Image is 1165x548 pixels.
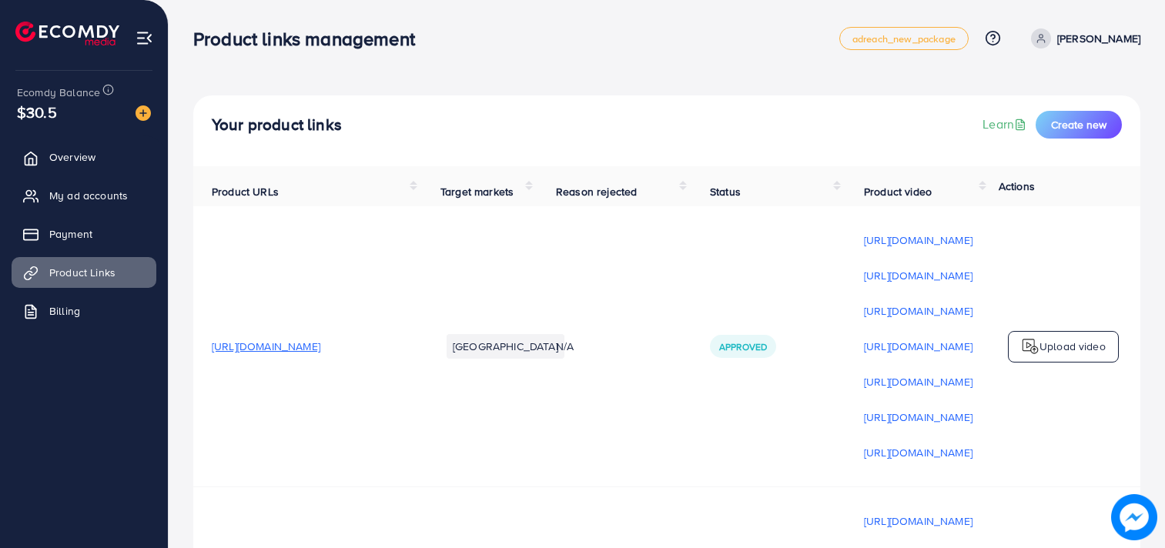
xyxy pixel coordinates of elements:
[864,512,973,530] p: [URL][DOMAIN_NAME]
[1039,337,1106,356] p: Upload video
[12,296,156,326] a: Billing
[839,27,969,50] a: adreach_new_package
[1111,494,1157,540] img: image
[447,334,564,359] li: [GEOGRAPHIC_DATA]
[212,184,279,199] span: Product URLs
[556,339,574,354] span: N/A
[864,184,932,199] span: Product video
[864,266,973,285] p: [URL][DOMAIN_NAME]
[864,231,973,249] p: [URL][DOMAIN_NAME]
[864,443,973,462] p: [URL][DOMAIN_NAME]
[12,142,156,172] a: Overview
[12,219,156,249] a: Payment
[710,184,741,199] span: Status
[12,180,156,211] a: My ad accounts
[212,339,320,354] span: [URL][DOMAIN_NAME]
[49,226,92,242] span: Payment
[1025,28,1140,48] a: [PERSON_NAME]
[136,105,151,121] img: image
[1036,111,1122,139] button: Create new
[440,184,514,199] span: Target markets
[49,188,128,203] span: My ad accounts
[15,22,119,45] img: logo
[556,184,637,199] span: Reason rejected
[49,265,115,280] span: Product Links
[719,340,767,353] span: Approved
[12,257,156,288] a: Product Links
[1051,117,1106,132] span: Create new
[136,29,153,47] img: menu
[864,302,973,320] p: [URL][DOMAIN_NAME]
[864,373,973,391] p: [URL][DOMAIN_NAME]
[17,101,57,123] span: $30.5
[864,408,973,426] p: [URL][DOMAIN_NAME]
[193,28,427,50] h3: Product links management
[1057,29,1140,48] p: [PERSON_NAME]
[1021,337,1039,356] img: logo
[864,337,973,356] p: [URL][DOMAIN_NAME]
[212,115,342,135] h4: Your product links
[852,34,956,44] span: adreach_new_package
[999,179,1035,194] span: Actions
[49,149,95,165] span: Overview
[17,85,100,100] span: Ecomdy Balance
[49,303,80,319] span: Billing
[983,115,1029,133] a: Learn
